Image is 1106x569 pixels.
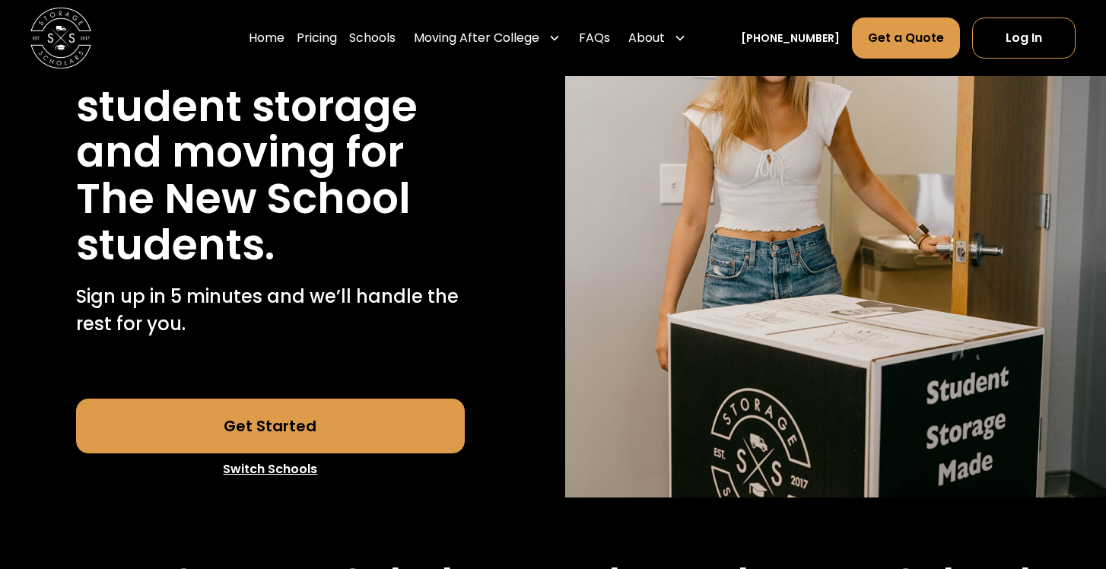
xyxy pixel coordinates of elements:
[408,17,567,59] div: Moving After College
[76,37,466,176] h1: Stress free student storage and moving for
[972,17,1076,59] a: Log In
[76,283,466,338] p: Sign up in 5 minutes and we’ll handle the rest for you.
[76,399,466,453] a: Get Started
[852,17,960,59] a: Get a Quote
[579,17,610,59] a: FAQs
[414,29,539,47] div: Moving After College
[76,176,411,222] h1: The New School
[249,17,284,59] a: Home
[76,453,466,485] a: Switch Schools
[622,17,692,59] div: About
[741,30,840,46] a: [PHONE_NUMBER]
[30,8,91,68] img: Storage Scholars main logo
[628,29,665,47] div: About
[349,17,396,59] a: Schools
[297,17,337,59] a: Pricing
[76,222,275,269] h1: students.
